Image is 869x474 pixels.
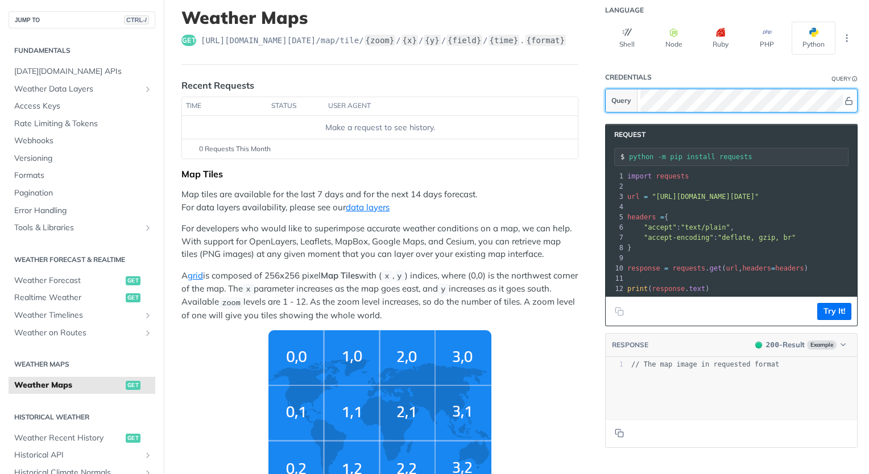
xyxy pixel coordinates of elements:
span: = [660,213,664,221]
span: get [126,293,140,302]
a: Historical APIShow subpages for Historical API [9,447,155,464]
div: 3 [606,192,625,202]
span: "[URL][DOMAIN_NAME][DATE]" [652,193,759,201]
span: { [627,213,668,221]
label: {time} [489,35,520,46]
div: Make a request to see history. [187,122,573,134]
span: Rate Limiting & Tokens [14,118,152,130]
span: import [627,172,652,180]
span: Historical API [14,450,140,461]
button: Node [652,22,696,55]
button: Show [843,95,855,106]
label: {format} [525,35,566,46]
button: Show subpages for Weather on Routes [143,329,152,338]
span: ( . ) [627,285,710,293]
th: user agent [324,97,555,115]
a: data layers [346,202,390,213]
a: Tools & LibrariesShow subpages for Tools & Libraries [9,219,155,236]
a: [DATE][DOMAIN_NAME] APIs [9,63,155,80]
span: 200 [755,342,762,348]
label: {zoom} [365,35,396,46]
div: 10 [606,263,625,273]
a: Realtime Weatherget [9,289,155,306]
p: A is composed of 256x256 pixel with ( , ) indices, where (0,0) is the northwest corner of the map... [181,269,578,322]
span: // The map image in requested format [631,360,779,368]
button: Copy to clipboard [611,303,627,320]
span: print [627,285,648,293]
span: Weather on Routes [14,327,140,339]
span: response [652,285,685,293]
span: "accept-encoding" [644,234,714,242]
th: time [182,97,267,115]
span: y [397,272,402,281]
h2: Fundamentals [9,45,155,56]
svg: More ellipsis [842,33,852,43]
button: Shell [605,22,649,55]
span: Weather Timelines [14,310,140,321]
h2: Historical Weather [9,412,155,422]
a: Webhooks [9,132,155,149]
span: Pagination [14,188,152,199]
a: Formats [9,167,155,184]
div: 4 [606,202,625,212]
h1: Weather Maps [181,7,578,28]
span: get [181,35,196,46]
th: status [267,97,324,115]
button: Show subpages for Historical API [143,451,152,460]
a: Weather Forecastget [9,272,155,289]
div: Credentials [605,73,652,82]
p: Map tiles are available for the last 7 days and for the next 14 days forecast. For data layers av... [181,188,578,214]
span: [DATE][DOMAIN_NAME] APIs [14,66,152,77]
div: 9 [606,253,625,263]
span: Error Handling [14,205,152,217]
div: Language [605,6,644,15]
h2: Weather Forecast & realtime [9,255,155,265]
a: Rate Limiting & Tokens [9,115,155,132]
span: get [710,264,722,272]
span: headers [775,264,804,272]
button: Copy to clipboard [611,425,627,442]
span: requests [656,172,689,180]
span: = [664,264,668,272]
span: x [246,285,250,294]
span: Weather Maps [14,380,123,391]
div: 5 [606,212,625,222]
div: 11 [606,273,625,284]
span: response [627,264,660,272]
span: Request [609,130,645,139]
span: Formats [14,170,152,181]
label: {y} [424,35,440,46]
button: PHP [745,22,789,55]
span: url [726,264,738,272]
strong: Map Tiles [321,270,359,281]
a: Weather Mapsget [9,377,155,394]
span: https://api.tomorrow.io/v4/map/tile/{zoom}/{x}/{y}/{field}/{time}.{format} [201,35,566,46]
span: Example [807,340,837,350]
span: = [771,264,775,272]
a: grid [188,270,203,281]
div: QueryInformation [831,74,858,83]
a: Weather TimelinesShow subpages for Weather Timelines [9,307,155,324]
div: 7 [606,232,625,243]
span: CTRL-/ [124,15,149,24]
input: Request instructions [629,153,848,161]
div: Map Tiles [181,168,578,180]
button: JUMP TOCTRL-/ [9,11,155,28]
label: {x} [402,35,418,46]
span: Weather Forecast [14,275,123,286]
a: Weather Data LayersShow subpages for Weather Data Layers [9,81,155,98]
span: : [627,234,796,242]
span: 200 [766,340,779,349]
div: 2 [606,181,625,192]
span: get [126,381,140,390]
button: 200200-ResultExample [750,339,851,351]
a: Weather on RoutesShow subpages for Weather on Routes [9,325,155,342]
span: get [126,434,140,443]
button: Show subpages for Weather Timelines [143,311,152,320]
span: Query [611,95,631,106]
span: Versioning [14,153,152,164]
span: requests [673,264,706,272]
p: For developers who would like to superimpose accurate weather conditions on a map, we can help. W... [181,222,578,261]
span: x [384,272,389,281]
i: Information [852,76,858,82]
